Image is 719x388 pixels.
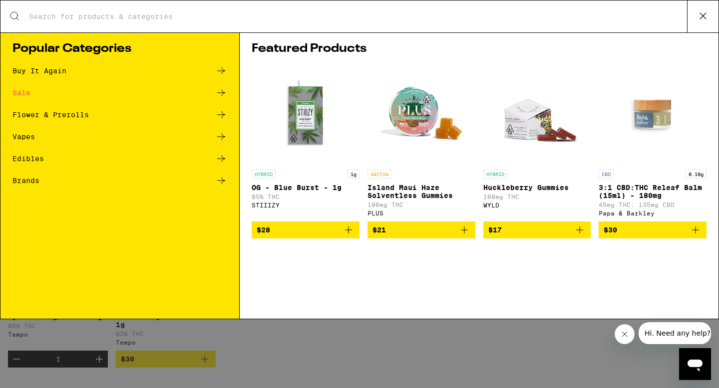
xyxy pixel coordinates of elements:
div: Flower & Prerolls [12,111,89,118]
p: 100mg THC [367,201,475,208]
div: STIIIZY [252,202,359,208]
img: STIIIZY - OG - Blue Burst - 1g [256,65,356,165]
a: Vapes [12,131,227,143]
span: $30 [604,226,617,234]
a: Sale [12,87,227,99]
h1: Featured Products [252,43,707,55]
h1: Popular Categories [12,43,227,55]
button: Add to bag [483,221,591,238]
p: HYBRID [483,170,507,179]
p: 45mg THC: 135mg CBD [599,201,707,208]
p: OG - Blue Burst - 1g [252,184,359,192]
div: PLUS [367,210,475,216]
p: Huckleberry Gummies [483,184,591,192]
p: 0.18g [686,170,707,179]
span: $28 [257,226,270,234]
input: Search for products & categories [28,12,687,21]
p: CBD [599,170,614,179]
a: Open page for OG - Blue Burst - 1g from STIIIZY [252,65,359,221]
p: 100mg THC [483,194,591,200]
div: Buy It Again [12,67,66,74]
p: Island Maui Haze Solventless Gummies [367,184,475,199]
a: Flower & Prerolls [12,109,227,121]
p: 3:1 CBD:THC Releaf Balm (15ml) - 180mg [599,184,707,199]
p: HYBRID [252,170,276,179]
a: Edibles [12,153,227,165]
a: Open page for 3:1 CBD:THC Releaf Balm (15ml) - 180mg from Papa & Barkley [599,65,707,221]
button: Add to bag [252,221,359,238]
a: Open page for Huckleberry Gummies from WYLD [483,65,591,221]
img: Papa & Barkley - 3:1 CBD:THC Releaf Balm (15ml) - 180mg [603,65,703,165]
img: WYLD - Huckleberry Gummies [487,65,587,165]
a: Brands [12,175,227,187]
div: Brands [12,177,39,184]
button: Add to bag [367,221,475,238]
p: SATIVA [367,170,391,179]
div: Papa & Barkley [599,210,707,216]
p: 85% THC [252,194,359,200]
div: WYLD [483,202,591,208]
p: 1g [348,170,359,179]
iframe: Button to launch messaging window [679,348,711,380]
span: $21 [372,226,386,234]
div: Vapes [12,133,35,140]
span: $17 [488,226,502,234]
div: Sale [12,89,30,96]
img: PLUS - Island Maui Haze Solventless Gummies [371,65,471,165]
button: Add to bag [599,221,707,238]
a: Open page for Island Maui Haze Solventless Gummies from PLUS [367,65,475,221]
iframe: Close message [615,324,635,344]
a: Buy It Again [12,65,227,77]
div: Edibles [12,155,44,162]
iframe: Message from company [639,322,711,344]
